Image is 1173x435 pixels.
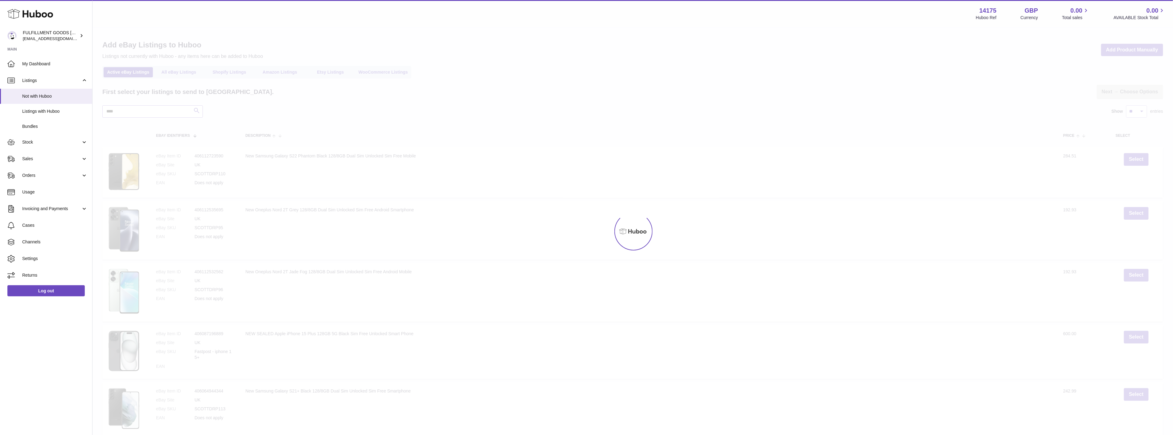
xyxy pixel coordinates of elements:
[7,285,85,296] a: Log out
[7,31,17,40] img: sales@fulfillmentgoodsuk.com
[22,93,88,99] span: Not with Huboo
[22,124,88,129] span: Bundles
[22,61,88,67] span: My Dashboard
[976,15,997,21] div: Huboo Ref
[1114,6,1166,21] a: 0.00 AVAILABLE Stock Total
[22,78,81,83] span: Listings
[1021,15,1038,21] div: Currency
[22,139,81,145] span: Stock
[22,108,88,114] span: Listings with Huboo
[23,36,91,41] span: [EMAIL_ADDRESS][DOMAIN_NAME]
[1114,15,1166,21] span: AVAILABLE Stock Total
[1062,15,1089,21] span: Total sales
[1146,6,1159,15] span: 0.00
[22,239,88,245] span: Channels
[23,30,78,42] div: FULFILLMENT GOODS [GEOGRAPHIC_DATA]
[22,222,88,228] span: Cases
[1025,6,1038,15] strong: GBP
[979,6,997,15] strong: 14175
[22,156,81,162] span: Sales
[22,206,81,212] span: Invoicing and Payments
[22,272,88,278] span: Returns
[22,173,81,178] span: Orders
[22,256,88,262] span: Settings
[22,189,88,195] span: Usage
[1071,6,1083,15] span: 0.00
[1062,6,1089,21] a: 0.00 Total sales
